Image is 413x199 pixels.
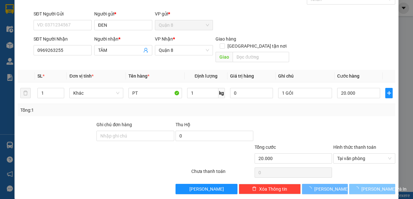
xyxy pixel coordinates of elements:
span: user-add [143,48,148,53]
span: Định lượng [195,73,217,79]
span: Giao [216,52,233,62]
span: [GEOGRAPHIC_DATA] tận nơi [225,43,289,50]
button: deleteXóa Thông tin [239,184,301,194]
span: Khác [73,88,119,98]
label: Ghi chú đơn hàng [96,122,132,127]
input: VD: Bàn, Ghế [128,88,182,98]
span: SL [37,73,43,79]
span: Quận 8 [159,20,209,30]
th: Ghi chú [276,70,335,82]
div: Người nhận [94,35,152,43]
input: Dọc đường [233,52,289,62]
button: [PERSON_NAME] [302,184,348,194]
button: [PERSON_NAME] [176,184,237,194]
div: SĐT Người Nhận [34,35,92,43]
input: 0 [230,88,273,98]
button: plus [385,88,393,98]
span: loading [307,186,314,191]
div: SĐT Người Gửi [34,10,92,17]
span: Thu Hộ [176,122,190,127]
span: plus [386,90,392,96]
input: Ghi chú đơn hàng [96,131,174,141]
span: [PERSON_NAME] và In [361,185,407,193]
span: Xóa Thông tin [259,185,287,193]
div: Tổng: 1 [20,107,160,114]
span: Tại văn phòng [337,154,391,163]
span: [PERSON_NAME] [314,185,349,193]
span: Đơn vị tính [69,73,94,79]
span: [PERSON_NAME] [189,185,224,193]
span: Quận 8 [159,45,209,55]
div: VP gửi [155,10,213,17]
div: Người gửi [94,10,152,17]
span: Cước hàng [337,73,359,79]
button: delete [20,88,31,98]
span: Tổng cước [255,145,276,150]
button: [PERSON_NAME] và In [349,184,395,194]
div: Chưa thanh toán [191,168,254,179]
span: delete [252,186,257,192]
input: Ghi Chú [278,88,332,98]
span: loading [354,186,361,191]
span: VP Nhận [155,36,173,42]
span: Giao hàng [216,36,236,42]
span: kg [218,88,225,98]
span: Giá trị hàng [230,73,254,79]
label: Hình thức thanh toán [333,145,376,150]
span: Tên hàng [128,73,149,79]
